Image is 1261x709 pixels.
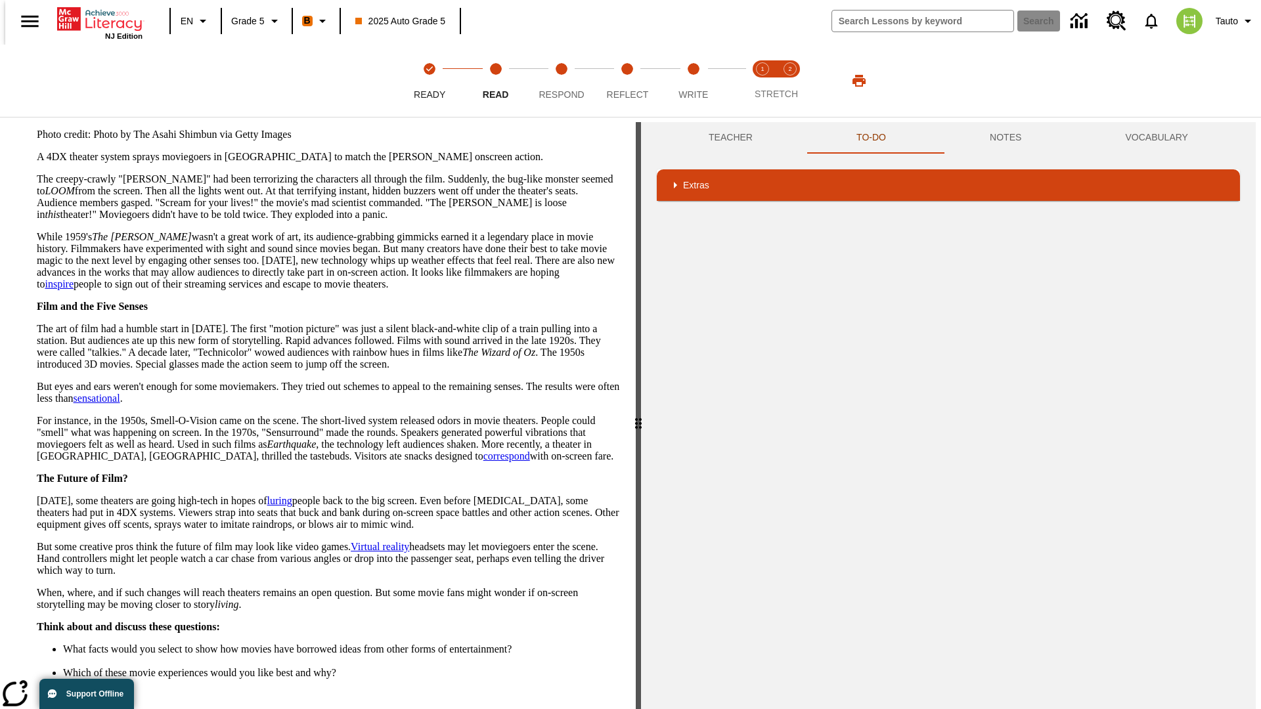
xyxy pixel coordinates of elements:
[37,173,620,221] p: The creepy-crawly "[PERSON_NAME]" had been terrorizing the characters all through the film. Sudde...
[37,301,148,312] strong: Film and the Five Senses
[37,495,620,530] p: [DATE], some theaters are going high-tech in hopes of people back to the big screen. Even before ...
[761,66,764,72] text: 1
[838,69,880,93] button: Print
[1073,122,1240,154] button: VOCABULARY
[37,231,620,290] p: While 1959's wasn't a great work of art, its audience-grabbing gimmicks earned it a legendary pla...
[45,209,60,220] em: this
[483,450,530,462] a: correspond
[105,32,143,40] span: NJ Edition
[231,14,265,28] span: Grade 5
[771,45,809,117] button: Stretch Respond step 2 of 2
[304,12,311,29] span: B
[414,89,445,100] span: Ready
[45,278,74,290] a: inspire
[462,347,535,358] em: The Wizard of Oz
[57,5,143,40] div: Home
[39,679,134,709] button: Support Offline
[63,643,620,655] li: What facts would you select to show how movies have borrowed ideas from other forms of entertainm...
[297,9,336,33] button: Boost Class color is orange. Change class color
[539,89,584,100] span: Respond
[37,587,620,611] p: When, where, and if such changes will reach theaters remains an open question. But some movie fan...
[832,11,1013,32] input: search field
[636,122,641,709] div: Press Enter or Spacebar and then press right and left arrow keys to move the slider
[37,129,620,140] p: Photo credit: Photo by The Asahi Shimbun via Getty Images
[226,9,288,33] button: Grade: Grade 5, Select a grade
[1168,4,1210,38] button: Select a new avatar
[37,621,220,632] strong: Think about and discuss these questions:
[74,393,120,404] a: sensational
[37,415,620,462] p: For instance, in the 1950s, Smell-O-Vision came on the scene. The short-lived system released odo...
[678,89,708,100] span: Write
[45,185,74,196] em: LOOM
[37,381,620,404] p: But eyes and ears weren't enough for some moviemakers. They tried out schemes to appeal to the re...
[657,122,1240,154] div: Instructional Panel Tabs
[355,14,446,28] span: 2025 Auto Grade 5
[589,45,665,117] button: Reflect step 4 of 5
[788,66,791,72] text: 2
[92,231,192,242] em: The [PERSON_NAME]
[683,179,709,192] p: Extras
[5,122,636,702] div: reading
[1063,3,1099,39] a: Data Center
[215,599,238,610] em: living
[938,122,1073,154] button: NOTES
[641,122,1256,709] div: activity
[391,45,468,117] button: Ready(Step completed) step 1 of 5
[755,89,798,99] span: STRETCH
[607,89,649,100] span: Reflect
[1216,14,1238,28] span: Tauto
[483,89,509,100] span: Read
[743,45,782,117] button: Stretch Read step 1 of 2
[655,45,732,117] button: Write step 5 of 5
[37,541,620,576] p: But some creative pros think the future of film may look like video games. headsets may let movie...
[181,14,193,28] span: EN
[37,151,620,163] p: A 4DX theater system sprays moviegoers in [GEOGRAPHIC_DATA] to match the [PERSON_NAME] onscreen a...
[267,495,292,506] a: luring
[37,473,128,484] strong: The Future of Film?
[1099,3,1134,39] a: Resource Center, Will open in new tab
[657,122,805,154] button: Teacher
[66,689,123,698] span: Support Offline
[457,45,533,117] button: Read step 2 of 5
[175,9,217,33] button: Language: EN, Select a language
[805,122,938,154] button: TO-DO
[37,323,620,370] p: The art of film had a humble start in [DATE]. The first "motion picture" was just a silent black-...
[523,45,600,117] button: Respond step 3 of 5
[1176,8,1203,34] img: avatar image
[63,667,620,679] li: Which of these movie experiences would you like best and why?
[267,439,317,450] em: Earthquake
[657,169,1240,201] div: Extras
[1210,9,1261,33] button: Profile/Settings
[11,2,49,41] button: Open side menu
[1134,4,1168,38] a: Notifications
[351,541,409,552] a: Virtual reality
